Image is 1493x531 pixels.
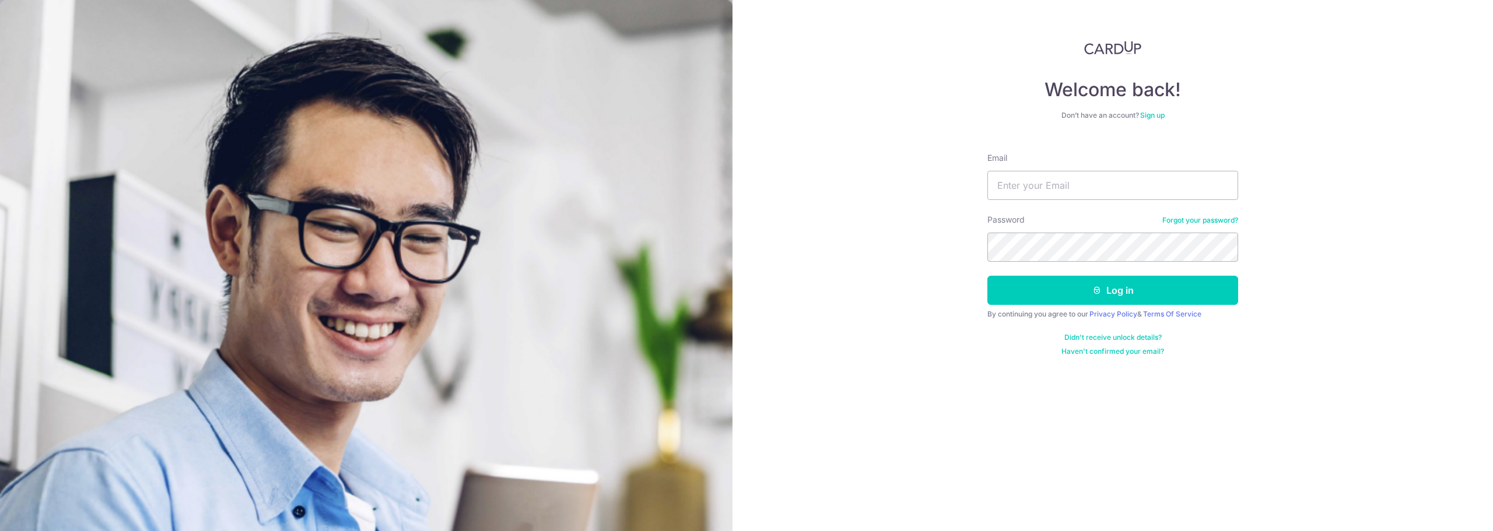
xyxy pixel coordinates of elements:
[987,152,1007,164] label: Email
[987,310,1238,319] div: By continuing you agree to our &
[1061,347,1164,356] a: Haven't confirmed your email?
[987,111,1238,120] div: Don’t have an account?
[1084,41,1141,55] img: CardUp Logo
[987,214,1025,226] label: Password
[1143,310,1201,318] a: Terms Of Service
[1140,111,1165,119] a: Sign up
[987,171,1238,200] input: Enter your Email
[1162,216,1238,225] a: Forgot your password?
[1064,333,1162,342] a: Didn't receive unlock details?
[1089,310,1137,318] a: Privacy Policy
[987,276,1238,305] button: Log in
[987,78,1238,101] h4: Welcome back!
